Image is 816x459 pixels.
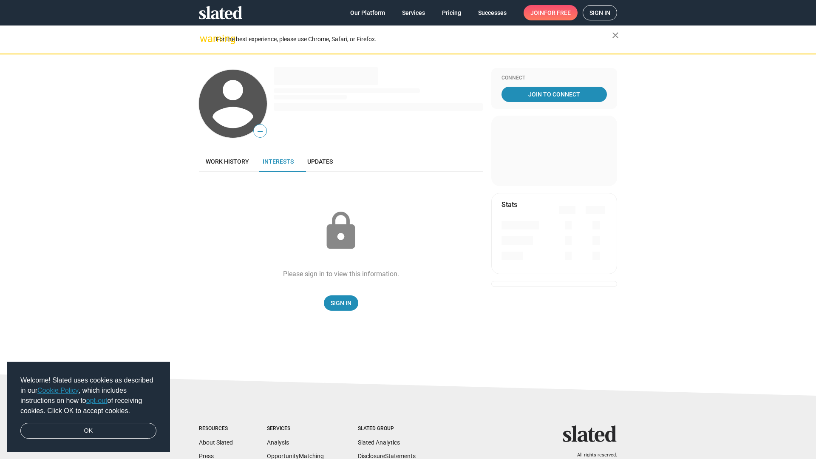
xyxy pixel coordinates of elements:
a: Successes [471,5,513,20]
div: cookieconsent [7,362,170,453]
span: Welcome! Slated uses cookies as described in our , which includes instructions on how to of recei... [20,375,156,416]
a: Our Platform [343,5,392,20]
a: About Slated [199,439,233,446]
a: Updates [300,151,340,172]
a: Work history [199,151,256,172]
span: Join To Connect [503,87,605,102]
a: Joinfor free [524,5,578,20]
span: Successes [478,5,507,20]
a: Join To Connect [501,87,607,102]
mat-icon: warning [200,34,210,44]
a: Cookie Policy [37,387,79,394]
span: Updates [307,158,333,165]
a: Analysis [267,439,289,446]
div: For the best experience, please use Chrome, Safari, or Firefox. [216,34,612,45]
div: Services [267,425,324,432]
span: for free [544,5,571,20]
a: Sign In [324,295,358,311]
span: Sign in [589,6,610,20]
mat-icon: lock [320,210,362,252]
span: — [254,126,266,137]
mat-icon: close [610,30,620,40]
div: Connect [501,75,607,82]
a: Sign in [583,5,617,20]
span: Our Platform [350,5,385,20]
a: dismiss cookie message [20,423,156,439]
a: Pricing [435,5,468,20]
span: Services [402,5,425,20]
a: opt-out [86,397,108,404]
div: Slated Group [358,425,416,432]
a: Slated Analytics [358,439,400,446]
span: Join [530,5,571,20]
span: Pricing [442,5,461,20]
mat-card-title: Stats [501,200,517,209]
span: Work history [206,158,249,165]
div: Resources [199,425,233,432]
div: Please sign in to view this information. [283,269,399,278]
a: Interests [256,151,300,172]
span: Sign In [331,295,351,311]
span: Interests [263,158,294,165]
a: Services [395,5,432,20]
